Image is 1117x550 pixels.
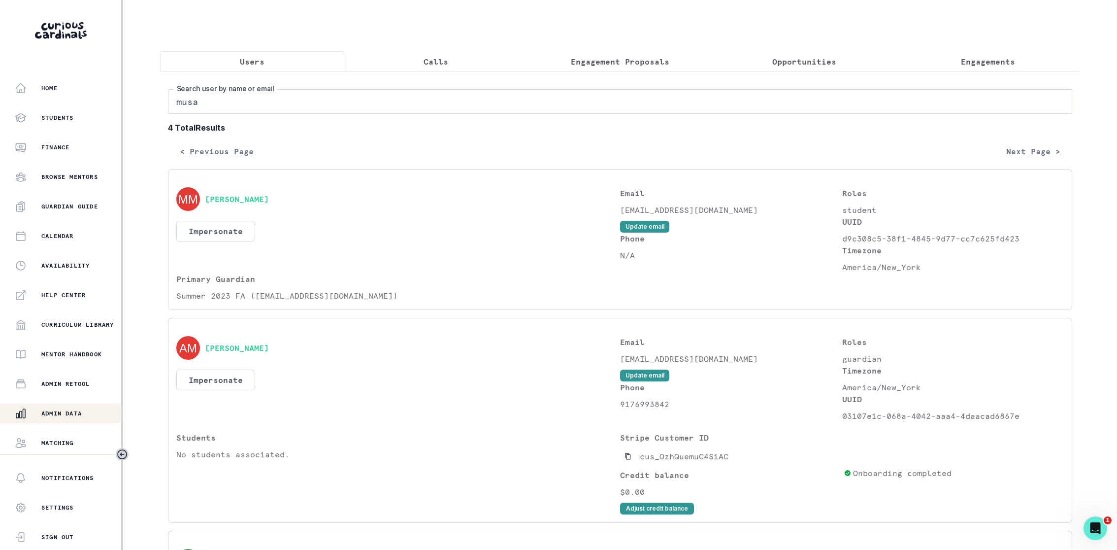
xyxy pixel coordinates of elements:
p: UUID [842,216,1064,228]
p: Phone [620,381,842,393]
span: 1 [1104,516,1112,524]
p: America/New_York [842,261,1064,273]
button: Next Page > [994,141,1072,161]
p: Engagements [961,56,1015,68]
p: Timezone [842,244,1064,256]
p: Home [41,84,58,92]
p: Roles [842,336,1064,348]
p: d9c308c5-38f1-4845-9d77-cc7c625fd423 [842,233,1064,244]
p: Users [240,56,264,68]
p: [EMAIL_ADDRESS][DOMAIN_NAME] [620,204,842,216]
p: Availability [41,262,90,270]
p: America/New_York [842,381,1064,393]
button: Copied to clipboard [620,448,636,464]
p: Mentor Handbook [41,350,102,358]
p: Finance [41,143,69,151]
button: Update email [620,221,669,233]
img: svg [176,187,200,211]
p: Sign Out [41,533,74,541]
p: Students [176,432,620,444]
p: [EMAIL_ADDRESS][DOMAIN_NAME] [620,353,842,365]
p: guardian [842,353,1064,365]
button: < Previous Page [168,141,265,161]
p: Calls [424,56,448,68]
button: Impersonate [176,221,255,241]
img: svg [176,336,200,360]
p: Email [620,336,842,348]
p: Matching [41,439,74,447]
p: Students [41,114,74,122]
p: Settings [41,504,74,512]
p: Credit balance [620,469,840,481]
p: UUID [842,393,1064,405]
button: [PERSON_NAME] [205,194,269,204]
p: $0.00 [620,486,840,498]
p: student [842,204,1064,216]
p: No students associated. [176,448,620,460]
iframe: Intercom live chat [1084,516,1107,540]
p: N/A [620,249,842,261]
button: Update email [620,370,669,381]
p: Admin Retool [41,380,90,388]
p: Email [620,187,842,199]
p: Help Center [41,291,86,299]
p: Stripe Customer ID [620,432,840,444]
p: Roles [842,187,1064,199]
p: Opportunities [772,56,836,68]
b: 4 Total Results [168,122,1072,134]
p: Phone [620,233,842,244]
button: Adjust credit balance [620,503,694,515]
button: Toggle sidebar [116,448,129,461]
p: Summer 2023 FA ([EMAIL_ADDRESS][DOMAIN_NAME]) [176,290,620,302]
p: Guardian Guide [41,203,98,210]
img: Curious Cardinals Logo [35,22,87,39]
p: Onboarding completed [853,467,952,479]
p: Admin Data [41,410,82,417]
p: Timezone [842,365,1064,377]
p: 9176993842 [620,398,842,410]
p: Engagement Proposals [571,56,669,68]
button: [PERSON_NAME] [205,343,269,353]
button: Impersonate [176,370,255,390]
p: Browse Mentors [41,173,98,181]
p: Curriculum Library [41,321,114,329]
p: 03107e1c-068a-4042-aaa4-4daacad6867e [842,410,1064,422]
p: Notifications [41,474,94,482]
p: cus_OzhQuemuC4SiAC [640,450,728,462]
p: Calendar [41,232,74,240]
p: Primary Guardian [176,273,620,285]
